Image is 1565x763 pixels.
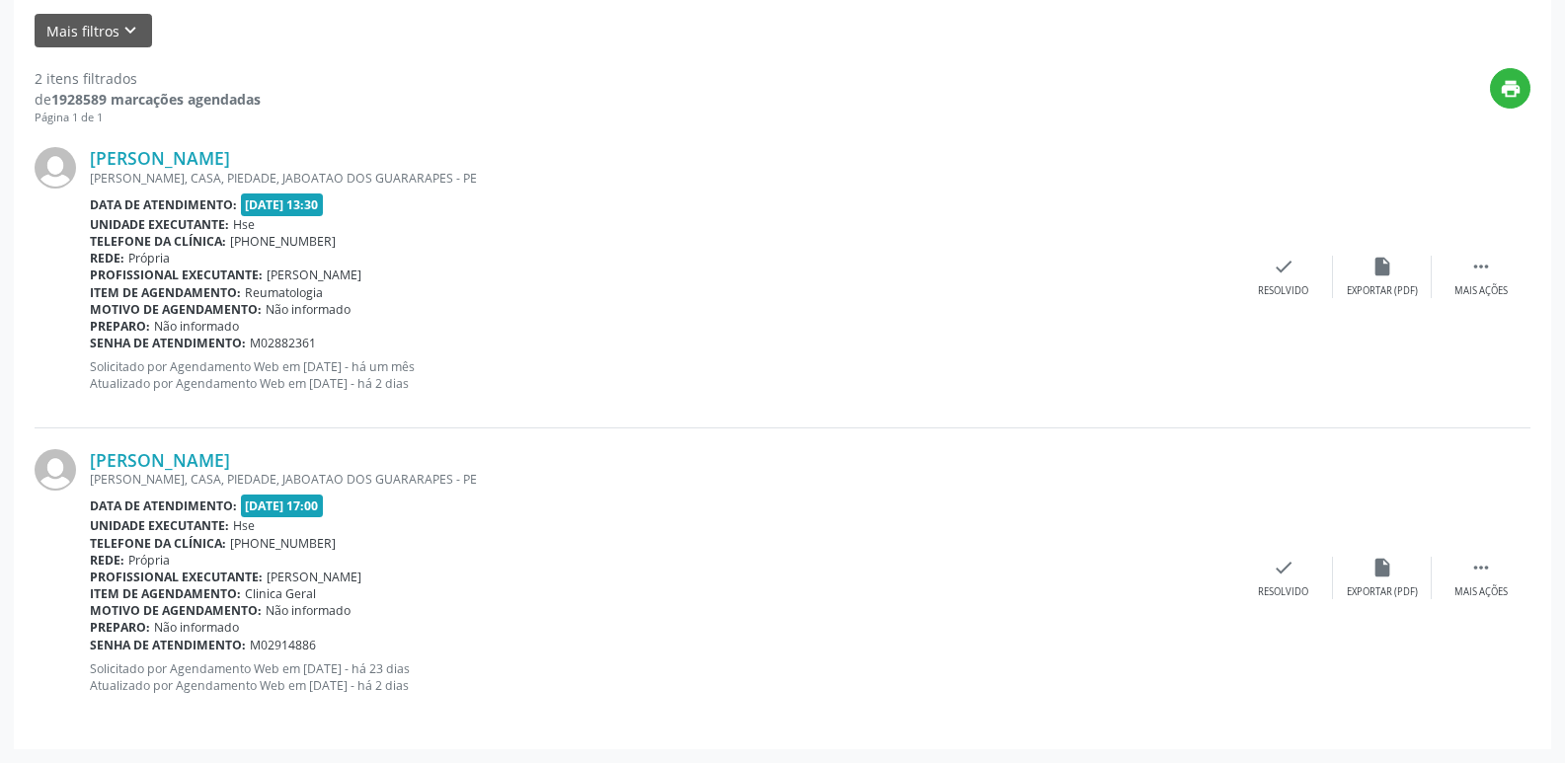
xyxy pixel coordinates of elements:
div: Mais ações [1454,284,1508,298]
b: Data de atendimento: [90,497,237,514]
b: Rede: [90,250,124,267]
span: [PHONE_NUMBER] [230,535,336,552]
div: 2 itens filtrados [35,68,261,89]
div: de [35,89,261,110]
b: Motivo de agendamento: [90,301,262,318]
strong: 1928589 marcações agendadas [51,90,261,109]
div: Resolvido [1258,284,1308,298]
span: Não informado [266,301,351,318]
i: check [1273,557,1294,578]
span: Não informado [266,602,351,619]
b: Unidade executante: [90,216,229,233]
span: Clinica Geral [245,585,316,602]
span: Hse [233,517,255,534]
button: Mais filtroskeyboard_arrow_down [35,14,152,48]
b: Rede: [90,552,124,569]
p: Solicitado por Agendamento Web em [DATE] - há 23 dias Atualizado por Agendamento Web em [DATE] - ... [90,660,1234,694]
span: [DATE] 17:00 [241,495,324,517]
b: Data de atendimento: [90,196,237,213]
div: Exportar (PDF) [1347,284,1418,298]
div: [PERSON_NAME], CASA, PIEDADE, JABOATAO DOS GUARARAPES - PE [90,170,1234,187]
span: Não informado [154,318,239,335]
b: Preparo: [90,318,150,335]
i: keyboard_arrow_down [119,20,141,41]
b: Profissional executante: [90,569,263,585]
span: Própria [128,250,170,267]
span: Hse [233,216,255,233]
div: Página 1 de 1 [35,110,261,126]
a: [PERSON_NAME] [90,147,230,169]
img: img [35,449,76,491]
b: Telefone da clínica: [90,233,226,250]
div: Exportar (PDF) [1347,585,1418,599]
b: Unidade executante: [90,517,229,534]
span: Não informado [154,619,239,636]
b: Telefone da clínica: [90,535,226,552]
div: [PERSON_NAME], CASA, PIEDADE, JABOATAO DOS GUARARAPES - PE [90,471,1234,488]
i: check [1273,256,1294,277]
a: [PERSON_NAME] [90,449,230,471]
b: Profissional executante: [90,267,263,283]
b: Item de agendamento: [90,585,241,602]
b: Item de agendamento: [90,284,241,301]
div: Resolvido [1258,585,1308,599]
b: Preparo: [90,619,150,636]
b: Senha de atendimento: [90,637,246,653]
span: Própria [128,552,170,569]
span: [PERSON_NAME] [267,267,361,283]
i: print [1500,78,1522,100]
b: Motivo de agendamento: [90,602,262,619]
i:  [1470,557,1492,578]
i:  [1470,256,1492,277]
span: [PHONE_NUMBER] [230,233,336,250]
div: Mais ações [1454,585,1508,599]
span: M02882361 [250,335,316,351]
span: [PERSON_NAME] [267,569,361,585]
p: Solicitado por Agendamento Web em [DATE] - há um mês Atualizado por Agendamento Web em [DATE] - h... [90,358,1234,392]
img: img [35,147,76,189]
i: insert_drive_file [1371,256,1393,277]
span: Reumatologia [245,284,323,301]
button: print [1490,68,1530,109]
b: Senha de atendimento: [90,335,246,351]
i: insert_drive_file [1371,557,1393,578]
span: [DATE] 13:30 [241,193,324,216]
span: M02914886 [250,637,316,653]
